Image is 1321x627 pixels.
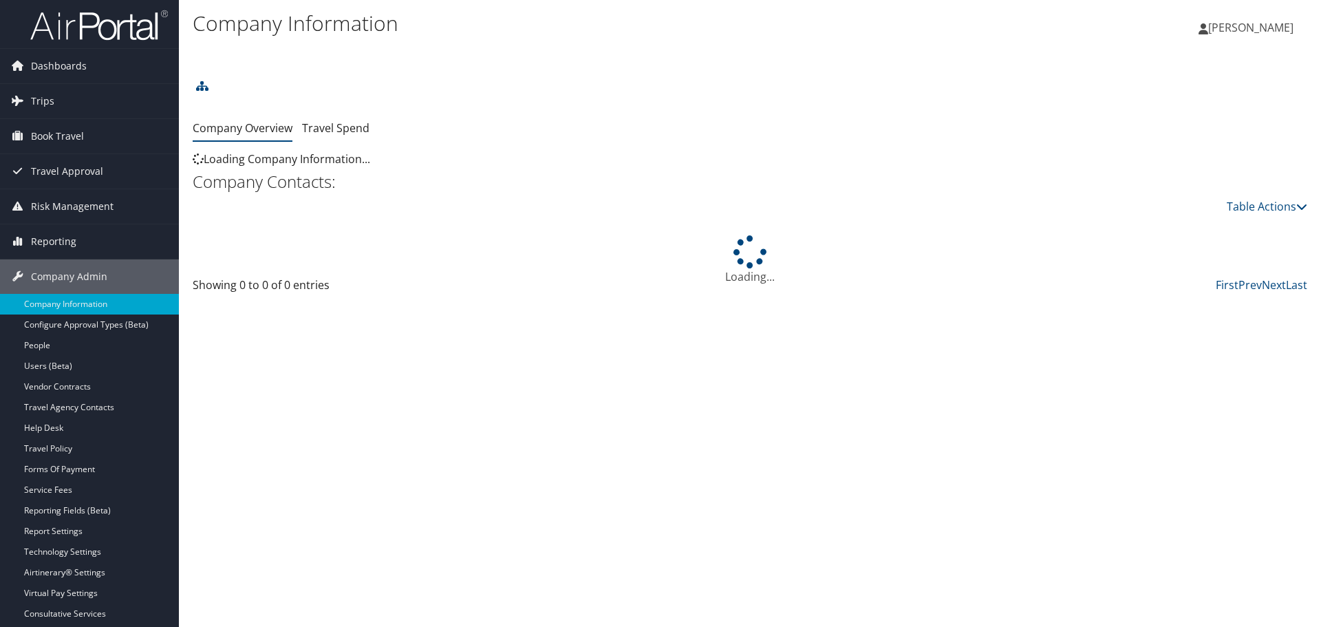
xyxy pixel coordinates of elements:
div: Showing 0 to 0 of 0 entries [193,277,456,300]
span: [PERSON_NAME] [1208,20,1293,35]
span: Trips [31,84,54,118]
a: Travel Spend [302,120,369,136]
div: Loading... [193,235,1307,285]
h1: Company Information [193,9,936,38]
a: Table Actions [1227,199,1307,214]
span: Book Travel [31,119,84,153]
a: Prev [1238,277,1262,293]
span: Dashboards [31,49,87,83]
a: Company Overview [193,120,292,136]
img: airportal-logo.png [30,9,168,41]
span: Reporting [31,224,76,259]
a: Next [1262,277,1286,293]
a: Last [1286,277,1307,293]
span: Risk Management [31,189,114,224]
span: Travel Approval [31,154,103,189]
span: Loading Company Information... [193,151,370,167]
a: [PERSON_NAME] [1199,7,1307,48]
h2: Company Contacts: [193,170,1307,193]
span: Company Admin [31,259,107,294]
a: First [1216,277,1238,293]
